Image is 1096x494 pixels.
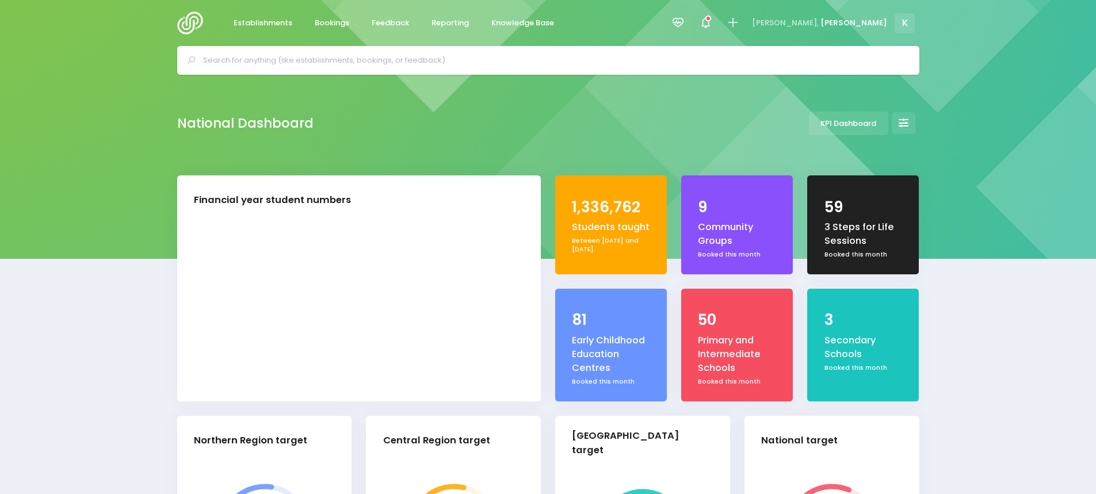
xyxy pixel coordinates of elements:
[177,12,210,35] img: Logo
[820,17,887,29] span: [PERSON_NAME]
[224,12,302,35] a: Establishments
[362,12,419,35] a: Feedback
[194,434,307,448] div: Northern Region target
[372,17,409,29] span: Feedback
[752,17,819,29] span: [PERSON_NAME],
[572,236,650,254] div: Between [DATE] and [DATE]
[572,429,704,458] div: [GEOGRAPHIC_DATA] target
[698,196,776,219] div: 9
[698,220,776,248] div: Community Groups
[572,309,650,331] div: 81
[431,17,469,29] span: Reporting
[698,309,776,331] div: 50
[315,17,349,29] span: Bookings
[698,334,776,376] div: Primary and Intermediate Schools
[422,12,479,35] a: Reporting
[177,116,314,131] h2: National Dashboard
[203,52,903,69] input: Search for anything (like establishments, bookings, or feedback)
[572,377,650,386] div: Booked this month
[824,250,903,259] div: Booked this month
[698,377,776,386] div: Booked this month
[761,434,838,448] div: National target
[491,17,554,29] span: Knowledge Base
[482,12,564,35] a: Knowledge Base
[824,196,903,219] div: 59
[824,309,903,331] div: 3
[572,220,650,234] div: Students taught
[572,334,650,376] div: Early Childhood Education Centres
[824,363,903,373] div: Booked this month
[809,112,888,135] a: KPI Dashboard
[194,193,351,208] div: Financial year student numbers
[572,196,650,219] div: 1,336,762
[234,17,292,29] span: Establishments
[305,12,359,35] a: Bookings
[824,334,903,362] div: Secondary Schools
[824,220,903,248] div: 3 Steps for Life Sessions
[383,434,490,448] div: Central Region target
[895,13,915,33] span: K
[698,250,776,259] div: Booked this month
